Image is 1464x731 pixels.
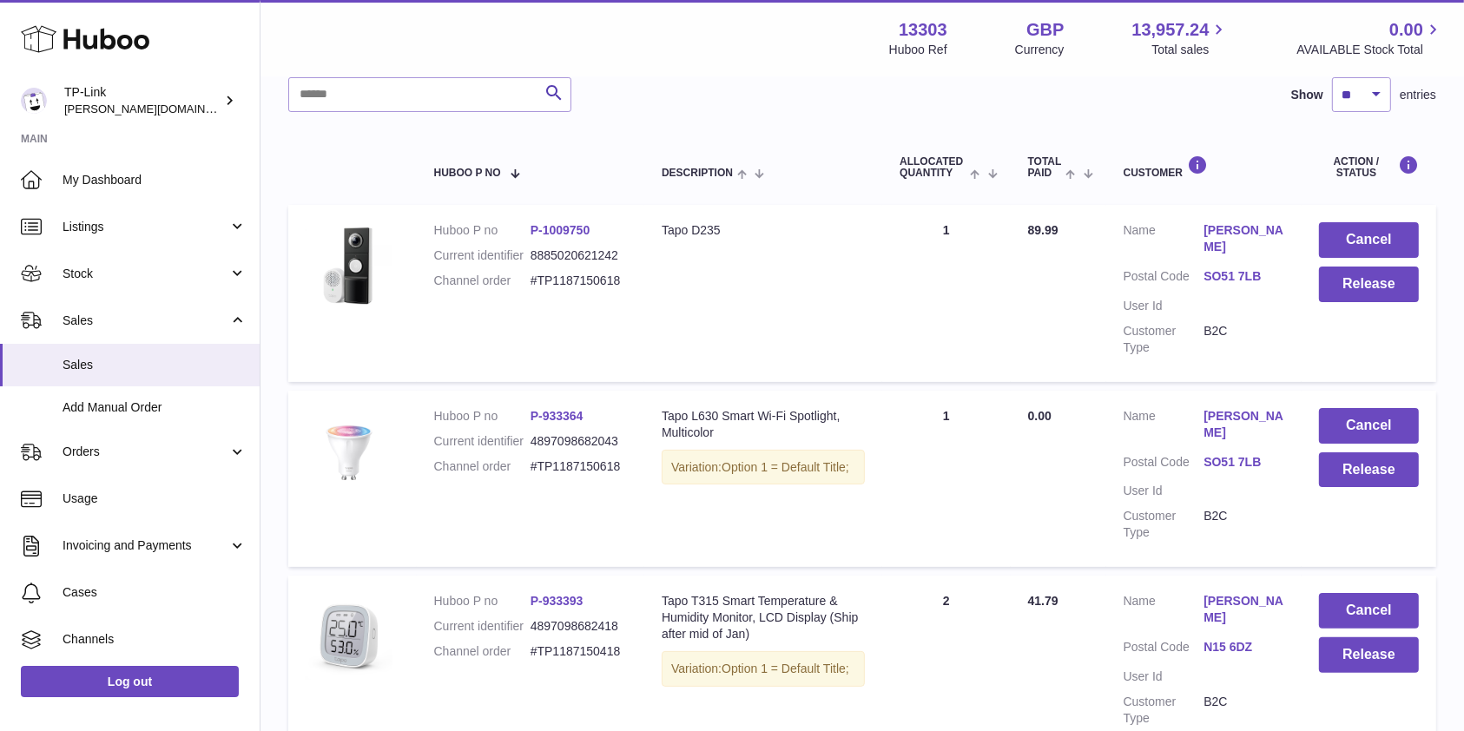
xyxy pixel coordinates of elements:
button: Cancel [1319,593,1419,629]
dt: Huboo P no [434,593,531,609]
span: [PERSON_NAME][DOMAIN_NAME][EMAIL_ADDRESS][DOMAIN_NAME] [64,102,439,115]
span: Total sales [1151,42,1229,58]
span: Channels [63,631,247,648]
a: P-933393 [531,594,584,608]
dt: Huboo P no [434,408,531,425]
span: Orders [63,444,228,460]
div: Variation: [662,450,865,485]
dt: User Id [1124,668,1204,685]
span: Invoicing and Payments [63,537,228,554]
button: Cancel [1319,408,1419,444]
span: Sales [63,357,247,373]
span: 89.99 [1028,223,1058,237]
dt: Name [1124,593,1204,630]
img: Tapo_L630_01_large_20220706070413f.jpg [306,408,392,495]
dt: Channel order [434,273,531,289]
div: Variation: [662,651,865,687]
a: [PERSON_NAME] [1204,222,1284,255]
dt: Customer Type [1124,694,1204,727]
span: Stock [63,266,228,282]
div: Currency [1015,42,1065,58]
img: susie.li@tp-link.com [21,88,47,114]
a: [PERSON_NAME] [1204,408,1284,441]
dd: 4897098682043 [531,433,627,450]
span: 13,957.24 [1131,18,1209,42]
dt: Channel order [434,643,531,660]
span: Listings [63,219,228,235]
span: ALLOCATED Quantity [900,156,966,179]
strong: GBP [1026,18,1064,42]
dt: User Id [1124,298,1204,314]
button: Release [1319,637,1419,673]
a: N15 6DZ [1204,639,1284,655]
dt: Current identifier [434,433,531,450]
td: 1 [882,205,1010,381]
img: 133031727278049.jpg [306,222,392,309]
span: Huboo P no [434,168,501,179]
dt: Huboo P no [434,222,531,239]
dt: User Id [1124,483,1204,499]
span: Cases [63,584,247,601]
span: Usage [63,491,247,507]
span: Description [662,168,733,179]
dd: B2C [1204,323,1284,356]
dt: Postal Code [1124,268,1204,289]
button: Cancel [1319,222,1419,258]
button: Release [1319,267,1419,302]
span: Option 1 = Default Title; [722,460,849,474]
div: Action / Status [1319,155,1419,179]
dd: B2C [1204,508,1284,541]
strong: 13303 [899,18,947,42]
label: Show [1291,87,1323,103]
div: Huboo Ref [889,42,947,58]
span: entries [1400,87,1436,103]
span: Sales [63,313,228,329]
dt: Customer Type [1124,508,1204,541]
a: Log out [21,666,239,697]
dd: 4897098682418 [531,618,627,635]
div: Tapo L630 Smart Wi-Fi Spotlight, Multicolor [662,408,865,441]
button: Release [1319,452,1419,488]
dd: #TP1187150618 [531,458,627,475]
span: 0.00 [1028,409,1052,423]
span: Option 1 = Default Title; [722,662,849,675]
a: 13,957.24 Total sales [1131,18,1229,58]
span: Add Manual Order [63,399,247,416]
span: AVAILABLE Stock Total [1296,42,1443,58]
a: 0.00 AVAILABLE Stock Total [1296,18,1443,58]
div: Tapo D235 [662,222,865,239]
dd: 8885020621242 [531,247,627,264]
div: Customer [1124,155,1284,179]
dd: #TP1187150618 [531,273,627,289]
div: TP-Link [64,84,221,117]
a: SO51 7LB [1204,454,1284,471]
a: SO51 7LB [1204,268,1284,285]
td: 1 [882,391,1010,567]
span: 0.00 [1389,18,1423,42]
div: Tapo T315 Smart Temperature & Humidity Monitor, LCD Display (Ship after mid of Jan) [662,593,865,642]
dt: Name [1124,408,1204,445]
dt: Postal Code [1124,454,1204,475]
dt: Postal Code [1124,639,1204,660]
span: 41.79 [1028,594,1058,608]
span: Total paid [1028,156,1062,179]
dt: Current identifier [434,618,531,635]
dt: Customer Type [1124,323,1204,356]
dt: Channel order [434,458,531,475]
img: Tapo_T315_1_large_20221212093300h.jpg [306,593,392,680]
a: [PERSON_NAME] [1204,593,1284,626]
dd: B2C [1204,694,1284,727]
dt: Name [1124,222,1204,260]
a: P-1009750 [531,223,590,237]
span: My Dashboard [63,172,247,188]
dt: Current identifier [434,247,531,264]
a: P-933364 [531,409,584,423]
dd: #TP1187150418 [531,643,627,660]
